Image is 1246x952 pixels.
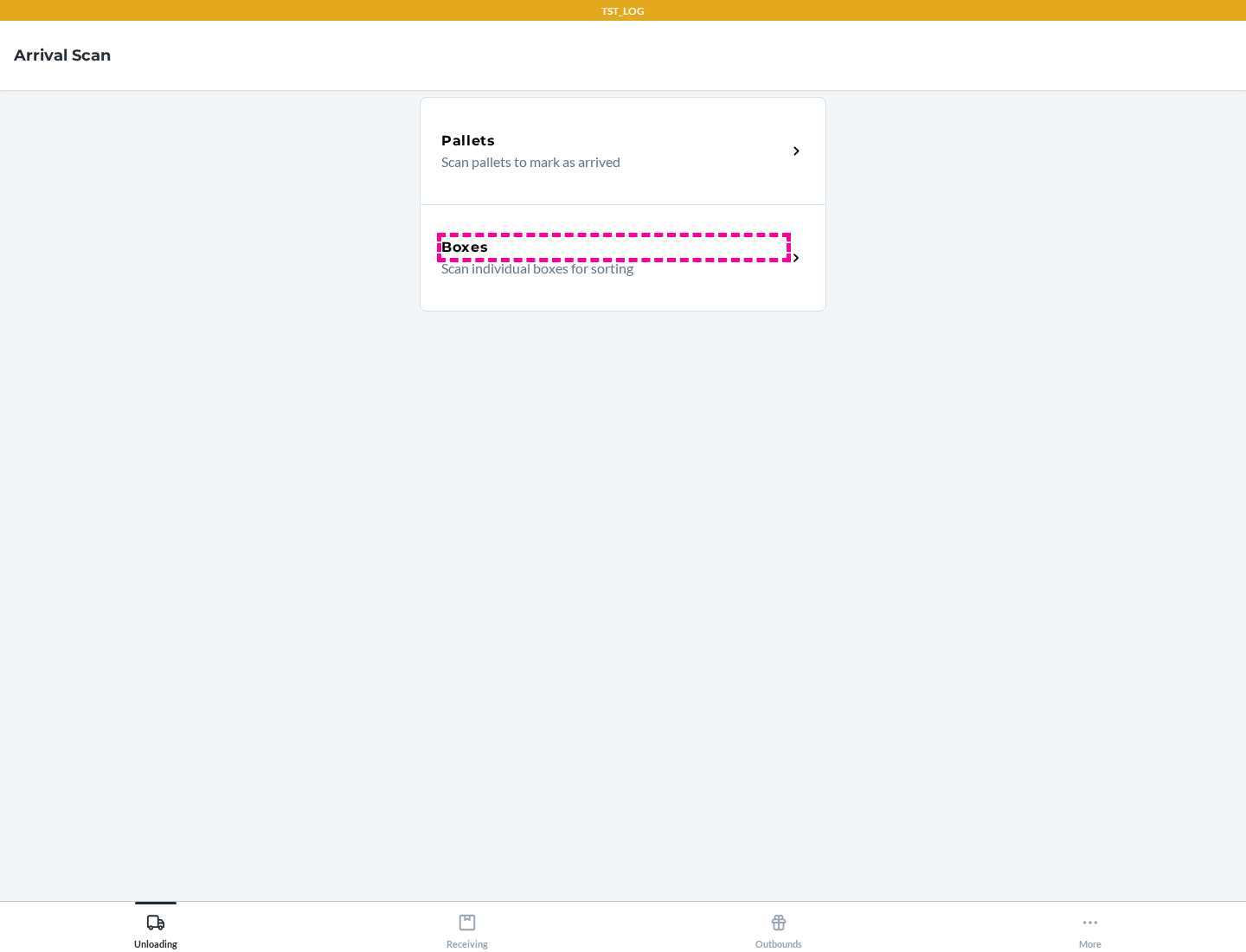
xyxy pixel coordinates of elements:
[441,131,496,151] h5: Pallets
[420,204,826,312] a: BoxesScan individual boxes for sorting
[420,97,826,204] a: PalletsScan pallets to mark as arrived
[441,258,773,279] p: Scan individual boxes for sorting
[1079,906,1101,949] div: More
[446,906,488,949] div: Receiving
[755,906,802,949] div: Outbounds
[441,237,489,258] h5: Boxes
[623,902,934,949] button: Outbounds
[311,902,623,949] button: Receiving
[934,902,1246,949] button: More
[601,3,645,19] p: TST_LOG
[441,151,773,172] p: Scan pallets to mark as arrived
[134,906,177,949] div: Unloading
[14,44,111,67] h4: Arrival Scan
